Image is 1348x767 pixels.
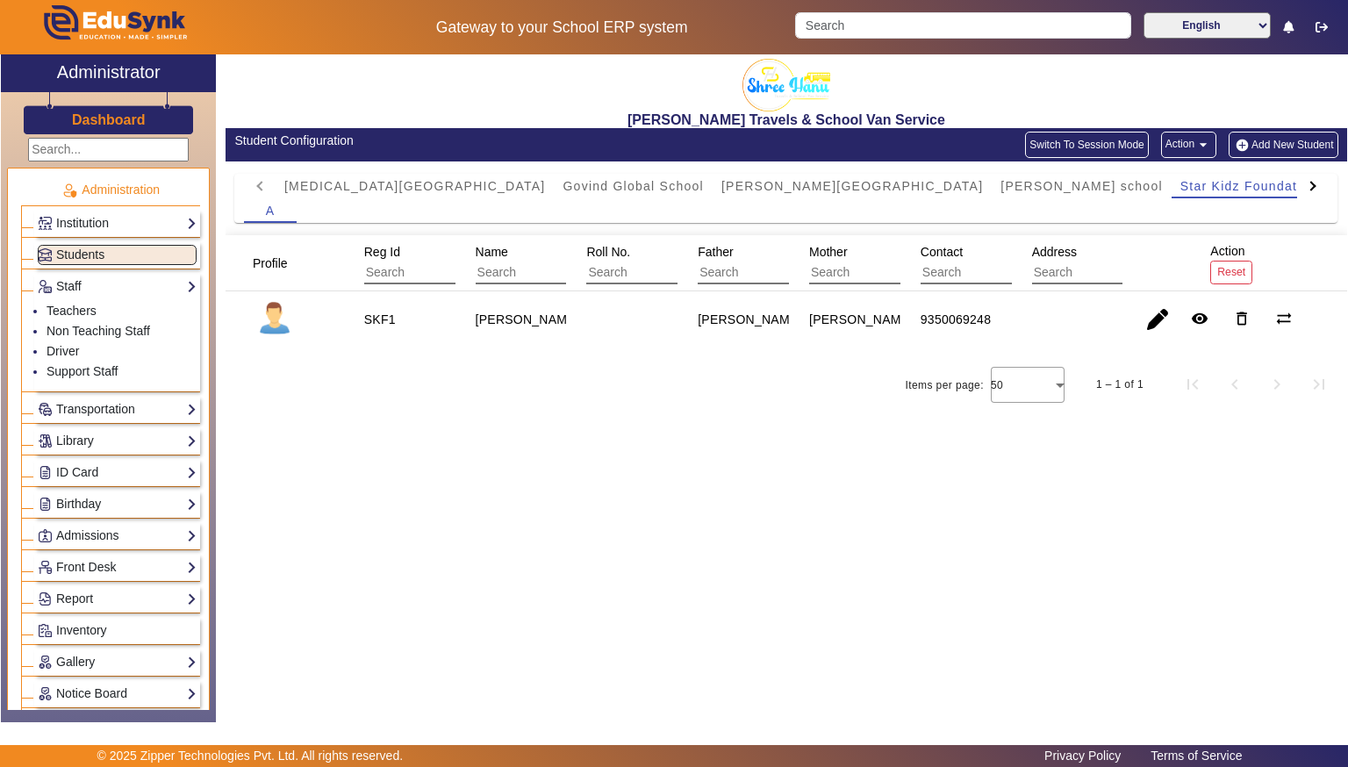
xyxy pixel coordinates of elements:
[71,111,147,129] a: Dashboard
[1233,310,1251,327] mat-icon: delete_outline
[247,247,310,279] div: Profile
[470,236,655,290] div: Name
[1172,363,1214,405] button: First page
[1161,132,1216,158] button: Action
[1229,132,1337,158] button: Add New Student
[284,180,546,192] span: [MEDICAL_DATA][GEOGRAPHIC_DATA]
[580,236,765,290] div: Roll No.
[921,245,963,259] span: Contact
[742,59,830,111] img: 2bec4155-9170-49cd-8f97-544ef27826c4
[1256,363,1298,405] button: Next page
[1194,136,1212,154] mat-icon: arrow_drop_down
[57,61,161,82] h2: Administrator
[1096,376,1144,393] div: 1 – 1 of 1
[1142,744,1251,767] a: Terms of Service
[721,180,983,192] span: [PERSON_NAME][GEOGRAPHIC_DATA]
[47,364,118,378] a: Support Staff
[1204,235,1258,290] div: Action
[21,181,200,199] p: Administration
[1026,236,1211,290] div: Address
[698,311,801,328] div: [PERSON_NAME]
[476,245,508,259] span: Name
[72,111,146,128] h3: Dashboard
[38,245,197,265] a: Students
[253,297,297,341] img: profile.png
[809,311,913,328] div: [PERSON_NAME]
[586,262,743,284] input: Search
[914,236,1100,290] div: Contact
[226,111,1347,128] h2: [PERSON_NAME] Travels & School Van Service
[1298,363,1340,405] button: Last page
[61,183,77,198] img: Administration.png
[809,262,966,284] input: Search
[358,236,543,290] div: Reg Id
[364,311,396,328] div: SKF1
[253,256,288,270] span: Profile
[38,620,197,641] a: Inventory
[1032,262,1189,284] input: Search
[906,376,984,394] div: Items per page:
[347,18,777,37] h5: Gateway to your School ERP system
[364,262,521,284] input: Search
[476,262,633,284] input: Search
[563,180,703,192] span: Govind Global School
[1214,363,1256,405] button: Previous page
[1191,310,1208,327] mat-icon: remove_red_eye
[795,12,1130,39] input: Search
[698,262,855,284] input: Search
[39,248,52,262] img: Students.png
[97,747,404,765] p: © 2025 Zipper Technologies Pvt. Ltd. All rights reserved.
[266,204,276,217] span: A
[692,236,877,290] div: Father
[364,245,400,259] span: Reg Id
[47,324,150,338] a: Non Teaching Staff
[1036,744,1129,767] a: Privacy Policy
[234,132,777,150] div: Student Configuration
[586,245,630,259] span: Roll No.
[1210,261,1252,284] button: Reset
[1233,138,1251,153] img: add-new-student.png
[921,262,1078,284] input: Search
[803,236,988,290] div: Mother
[921,311,991,328] div: 9350069248
[47,304,97,318] a: Teachers
[476,312,579,326] staff-with-status: [PERSON_NAME]
[1025,132,1149,158] button: Switch To Session Mode
[1032,245,1077,259] span: Address
[47,344,79,358] a: Driver
[809,245,848,259] span: Mother
[1275,310,1293,327] mat-icon: sync_alt
[698,245,733,259] span: Father
[28,138,189,161] input: Search...
[1,54,216,92] a: Administrator
[56,247,104,262] span: Students
[56,623,107,637] span: Inventory
[39,624,52,637] img: Inventory.png
[1000,180,1163,192] span: [PERSON_NAME] school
